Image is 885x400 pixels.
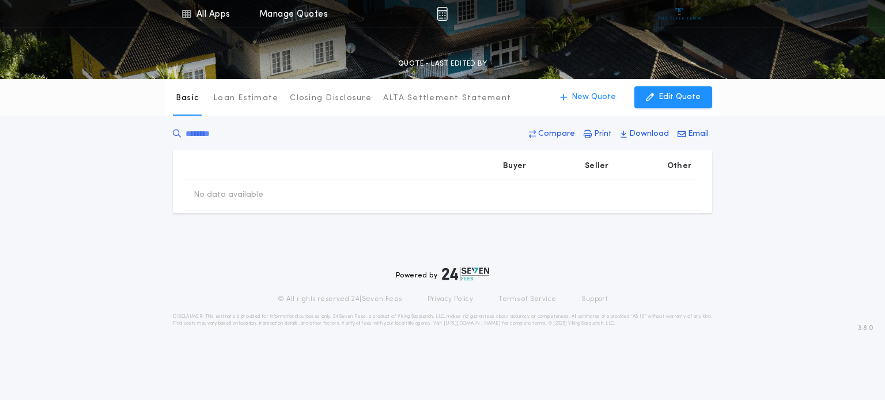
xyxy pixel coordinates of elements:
a: [URL][DOMAIN_NAME] [444,321,501,326]
div: Powered by [396,267,489,281]
p: Basic [176,93,199,104]
p: Print [594,128,612,140]
button: Download [617,124,672,144]
p: New Quote [572,92,616,103]
button: Email [674,124,712,144]
p: Closing Disclosure [290,93,372,104]
a: Privacy Policy [428,295,474,304]
a: Terms of Service [498,295,556,304]
button: Edit Quote [634,86,712,108]
p: © All rights reserved. 24|Seven Fees [278,295,402,304]
p: Compare [538,128,575,140]
img: img [437,7,448,21]
p: Loan Estimate [213,93,278,104]
p: QUOTE - LAST EDITED BY [398,58,487,70]
p: Other [667,161,691,172]
p: Edit Quote [659,92,701,103]
img: vs-icon [658,8,701,20]
p: ALTA Settlement Statement [383,93,511,104]
button: Compare [525,124,578,144]
span: 3.8.0 [858,323,873,333]
p: Seller [585,161,609,172]
td: No data available [184,180,273,210]
p: Buyer [503,161,526,172]
p: DISCLAIMER: This estimate is provided for informational purposes only. 24|Seven Fees, a product o... [173,313,712,327]
img: logo [442,267,489,281]
p: Download [629,128,669,140]
button: Print [580,124,615,144]
button: New Quote [549,86,627,108]
a: Support [581,295,607,304]
p: Email [688,128,709,140]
